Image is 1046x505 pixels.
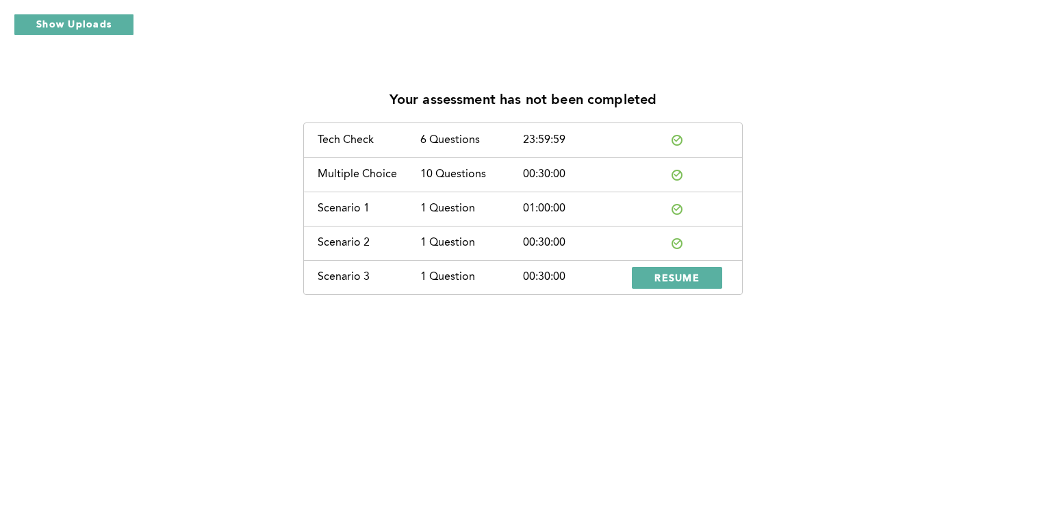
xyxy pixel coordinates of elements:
div: Tech Check [318,134,420,146]
div: Scenario 3 [318,271,420,283]
div: Scenario 1 [318,203,420,215]
div: 1 Question [420,271,523,283]
div: 00:30:00 [523,168,626,181]
div: 00:30:00 [523,271,626,283]
div: Scenario 2 [318,237,420,249]
button: Show Uploads [14,14,134,36]
div: 23:59:59 [523,134,626,146]
div: 1 Question [420,237,523,249]
div: 01:00:00 [523,203,626,215]
div: 10 Questions [420,168,523,181]
div: 00:30:00 [523,237,626,249]
div: 6 Questions [420,134,523,146]
div: Multiple Choice [318,168,420,181]
div: 1 Question [420,203,523,215]
p: Your assessment has not been completed [390,93,657,109]
span: RESUME [654,271,700,284]
button: RESUME [632,267,722,289]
